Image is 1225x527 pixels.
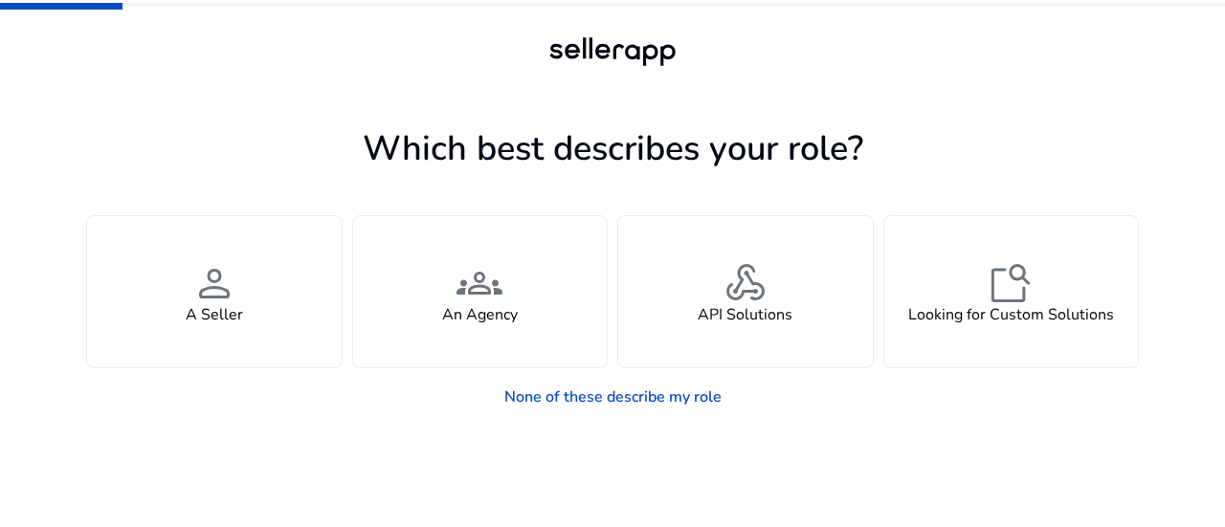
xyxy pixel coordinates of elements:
[457,260,502,306] span: groups
[489,378,737,416] a: None of these describe my role
[191,260,237,306] span: person
[86,128,1139,169] h1: Which best describes your role?
[86,215,343,368] button: personA Seller
[352,215,609,368] button: groupsAn Agency
[186,306,243,324] h4: A Seller
[698,306,792,324] h4: API Solutions
[442,306,518,324] h4: An Agency
[988,260,1034,306] span: feature_search
[883,215,1140,368] button: feature_searchLooking for Custom Solutions
[617,215,874,368] button: webhookAPI Solutions
[908,306,1114,324] h4: Looking for Custom Solutions
[723,260,768,306] span: webhook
